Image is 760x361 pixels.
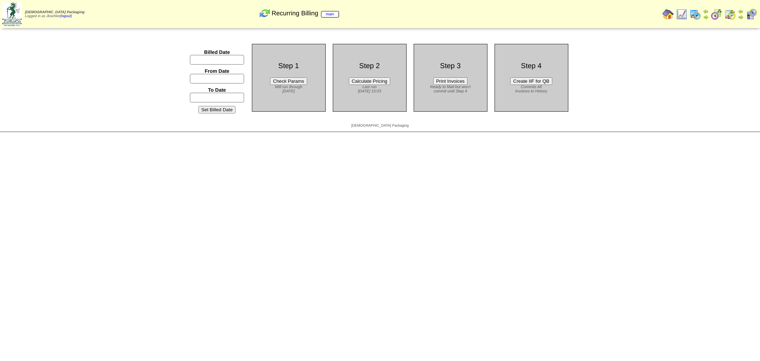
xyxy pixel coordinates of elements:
img: arrowright.gif [703,14,709,20]
img: calendarcustomer.gif [746,9,757,20]
a: Print Invoices [433,78,467,84]
img: line_graph.gif [676,9,687,20]
div: Step 1 [258,62,320,70]
img: arrowleft.gif [738,9,744,14]
img: calendarinout.gif [724,9,736,20]
div: Step 2 [338,62,401,70]
img: home.gif [662,9,674,20]
img: zoroco-logo-small.webp [2,2,22,26]
a: main [321,11,338,17]
img: arrowleft.gif [703,9,709,14]
span: Logged in as Jkoehler [25,10,84,18]
span: [DEMOGRAPHIC_DATA] Packaging [25,10,84,14]
label: From Date [205,68,229,74]
div: Step 3 [419,62,482,70]
img: arrowright.gif [738,14,744,20]
img: calendarblend.gif [711,9,722,20]
div: Will run through [DATE] [258,85,320,93]
div: Last run [DATE] 15:03 [338,85,401,93]
a: Create IIF for QB [510,78,552,84]
button: Calculate Pricing [349,77,390,85]
img: calendarprod.gif [689,9,701,20]
label: To Date [208,87,226,93]
button: Create IIF for QB [510,77,552,85]
button: Print Invoices [433,77,467,85]
a: Calculate Pricing [349,78,390,84]
div: Step 4 [500,62,563,70]
button: Check Params [270,77,307,85]
a: (logout) [60,14,72,18]
div: Commits All Invoices to History [500,85,563,93]
a: Check Params [270,78,307,84]
img: reconcile.gif [259,7,270,19]
button: Set Billed Date [198,106,236,113]
div: Ready to Mail but won't commit until Step 4 [419,85,482,93]
span: [DEMOGRAPHIC_DATA] Packaging [351,124,409,128]
span: Recurring Billing [272,10,338,17]
label: Billed Date [204,49,230,55]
